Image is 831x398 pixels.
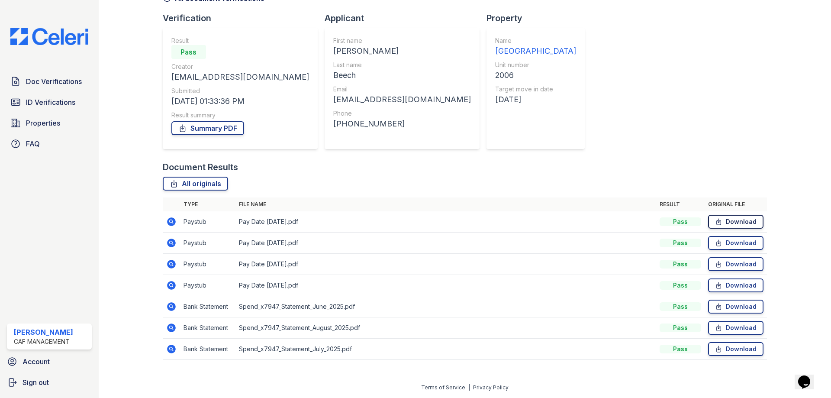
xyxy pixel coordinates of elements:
[3,28,95,45] img: CE_Logo_Blue-a8612792a0a2168367f1c8372b55b34899dd931a85d93a1a3d3e32e68fde9ad4.png
[495,61,576,69] div: Unit number
[14,337,73,346] div: CAF Management
[235,254,656,275] td: Pay Date [DATE].pdf
[708,215,763,229] a: Download
[325,12,486,24] div: Applicant
[171,71,309,83] div: [EMAIL_ADDRESS][DOMAIN_NAME]
[23,356,50,367] span: Account
[235,233,656,254] td: Pay Date [DATE].pdf
[235,275,656,296] td: Pay Date [DATE].pdf
[171,45,206,59] div: Pass
[708,321,763,335] a: Download
[660,260,701,269] div: Pass
[180,317,235,339] td: Bank Statement
[486,12,592,24] div: Property
[171,36,309,45] div: Result
[23,377,49,388] span: Sign out
[7,114,92,132] a: Properties
[180,275,235,296] td: Paystub
[235,197,656,211] th: File name
[333,118,471,130] div: [PHONE_NUMBER]
[26,76,82,87] span: Doc Verifications
[660,217,701,226] div: Pass
[163,12,325,24] div: Verification
[180,233,235,254] td: Paystub
[495,69,576,81] div: 2006
[705,197,767,211] th: Original file
[180,339,235,360] td: Bank Statement
[333,109,471,118] div: Phone
[495,45,576,57] div: [GEOGRAPHIC_DATA]
[235,317,656,339] td: Spend_x7947_Statement_August_2025.pdf
[235,339,656,360] td: Spend_x7947_Statement_July_2025.pdf
[7,135,92,152] a: FAQ
[495,36,576,45] div: Name
[660,324,701,332] div: Pass
[795,363,822,389] iframe: chat widget
[333,69,471,81] div: Beech
[26,139,40,149] span: FAQ
[495,36,576,57] a: Name [GEOGRAPHIC_DATA]
[660,239,701,247] div: Pass
[171,111,309,120] div: Result summary
[333,94,471,106] div: [EMAIL_ADDRESS][DOMAIN_NAME]
[333,61,471,69] div: Last name
[3,353,95,370] a: Account
[468,384,470,391] div: |
[333,45,471,57] div: [PERSON_NAME]
[708,236,763,250] a: Download
[26,97,75,107] span: ID Verifications
[333,85,471,94] div: Email
[171,87,309,95] div: Submitted
[495,94,576,106] div: [DATE]
[473,384,509,391] a: Privacy Policy
[495,85,576,94] div: Target move in date
[421,384,465,391] a: Terms of Service
[660,302,701,311] div: Pass
[180,211,235,233] td: Paystub
[163,161,238,173] div: Document Results
[171,121,244,135] a: Summary PDF
[708,342,763,356] a: Download
[180,254,235,275] td: Paystub
[163,177,228,191] a: All originals
[7,94,92,111] a: ID Verifications
[180,296,235,317] td: Bank Statement
[3,374,95,391] a: Sign out
[660,345,701,353] div: Pass
[26,118,60,128] span: Properties
[7,73,92,90] a: Doc Verifications
[235,296,656,317] td: Spend_x7947_Statement_June_2025.pdf
[171,62,309,71] div: Creator
[656,197,705,211] th: Result
[333,36,471,45] div: First name
[180,197,235,211] th: Type
[708,278,763,292] a: Download
[14,327,73,337] div: [PERSON_NAME]
[235,211,656,233] td: Pay Date [DATE].pdf
[708,300,763,314] a: Download
[708,257,763,271] a: Download
[171,95,309,107] div: [DATE] 01:33:36 PM
[660,281,701,290] div: Pass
